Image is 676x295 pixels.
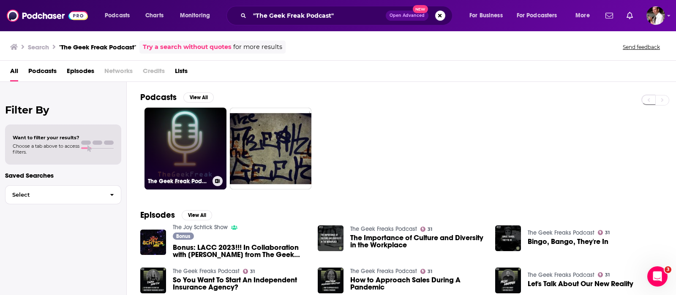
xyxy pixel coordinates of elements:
[234,6,461,25] div: Search podcasts, credits, & more...
[646,6,665,25] img: User Profile
[143,64,165,81] span: Credits
[99,9,141,22] button: open menu
[145,10,164,22] span: Charts
[173,276,308,291] a: So You Want To Start An Independent Insurance Agency?
[469,10,503,22] span: For Business
[173,268,240,275] a: The Geek Freaks Podcast
[182,210,212,220] button: View All
[390,14,425,18] span: Open Advanced
[140,92,214,103] a: PodcastsView All
[575,10,590,22] span: More
[495,268,521,293] img: Let's Talk About Our New Reality
[183,92,214,103] button: View All
[463,9,513,22] button: open menu
[140,9,169,22] a: Charts
[148,178,209,185] h3: The Geek Freak Podcast
[528,280,633,287] a: Let's Talk About Our New Reality
[28,43,49,51] h3: Search
[428,227,432,231] span: 31
[143,42,232,52] a: Try a search without quotes
[174,9,221,22] button: open menu
[13,135,79,141] span: Want to filter your results?
[646,6,665,25] span: Logged in as Quarto
[350,268,417,275] a: The Geek Freaks Podcast
[250,270,255,273] span: 31
[528,271,594,279] a: The Geek Freaks Podcast
[140,210,175,220] h2: Episodes
[413,5,428,13] span: New
[318,268,343,293] img: How to Approach Sales During A Pandemic
[318,225,343,251] img: The Importance of Culture and Diversity in the Workplace
[243,269,255,274] a: 31
[140,230,166,255] img: Bonus: LACC 2023!!! In Collaboration with Frank from The Geek Freak Podcast
[173,224,228,231] a: The Joy Schtick Show
[620,43,662,51] button: Send feedback
[5,171,121,179] p: Saved Searches
[176,234,190,239] span: Bonus
[646,6,665,25] button: Show profile menu
[350,276,485,291] a: How to Approach Sales During A Pandemic
[140,210,212,220] a: EpisodesView All
[495,225,521,251] img: Bingo, Bango, They're In
[59,43,136,51] h3: "The Geek Freak Podcast"
[570,9,600,22] button: open menu
[598,230,610,235] a: 31
[420,227,433,232] a: 31
[623,8,636,23] a: Show notifications dropdown
[598,272,610,277] a: 31
[144,108,226,189] a: The Geek Freak Podcast
[105,10,130,22] span: Podcasts
[511,9,570,22] button: open menu
[10,64,18,81] a: All
[350,234,485,249] a: The Importance of Culture and Diversity in the Workplace
[5,192,103,198] span: Select
[5,185,121,204] button: Select
[104,64,133,81] span: Networks
[173,244,308,258] span: Bonus: LACC 2023!!! In Collaboration with [PERSON_NAME] from The Geek Freak Podcast
[28,64,57,81] a: Podcasts
[528,229,594,236] a: The Geek Freaks Podcast
[175,64,188,81] a: Lists
[5,104,121,116] h2: Filter By
[140,268,166,293] img: So You Want To Start An Independent Insurance Agency?
[350,225,417,233] a: The Geek Freaks Podcast
[420,269,433,274] a: 31
[173,244,308,258] a: Bonus: LACC 2023!!! In Collaboration with Frank from The Geek Freak Podcast
[250,9,386,22] input: Search podcasts, credits, & more...
[528,238,608,245] a: Bingo, Bango, They're In
[517,10,557,22] span: For Podcasters
[386,11,428,21] button: Open AdvancedNew
[605,273,610,277] span: 31
[647,266,668,287] iframe: Intercom live chat
[428,270,432,273] span: 31
[7,8,88,24] img: Podchaser - Follow, Share and Rate Podcasts
[605,231,610,235] span: 31
[180,10,210,22] span: Monitoring
[233,42,282,52] span: for more results
[67,64,94,81] a: Episodes
[13,143,79,155] span: Choose a tab above to access filters.
[602,8,616,23] a: Show notifications dropdown
[140,92,177,103] h2: Podcasts
[665,266,671,273] span: 3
